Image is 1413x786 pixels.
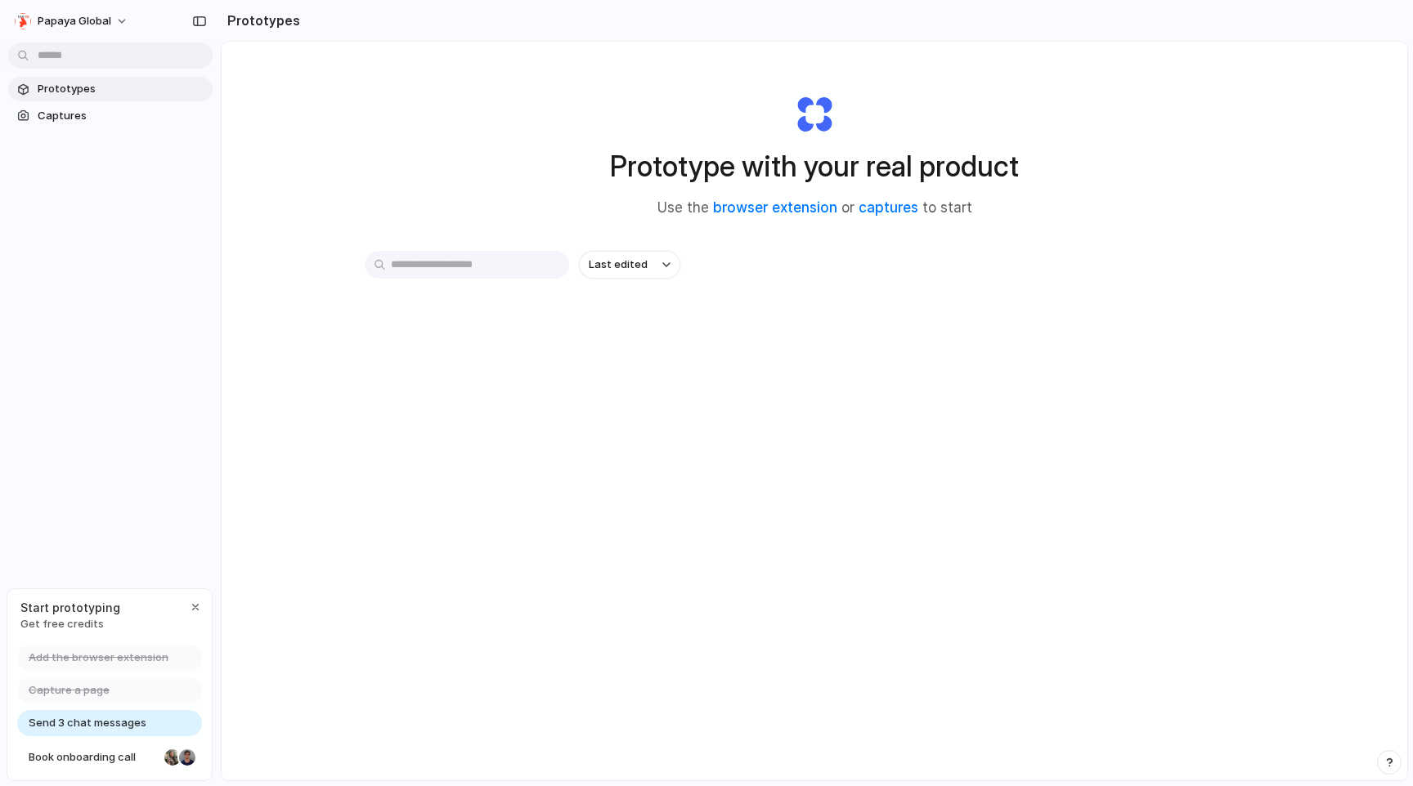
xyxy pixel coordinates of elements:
[29,682,110,699] span: Capture a page
[38,13,111,29] span: Papaya Global
[8,104,213,128] a: Captures
[29,715,146,731] span: Send 3 chat messages
[29,650,168,666] span: Add the browser extension
[221,11,300,30] h2: Prototypes
[8,8,137,34] button: Papaya Global
[17,744,202,770] a: Book onboarding call
[589,257,648,273] span: Last edited
[177,748,197,767] div: Christian Iacullo
[163,748,182,767] div: Nicole Kubica
[713,199,837,216] a: browser extension
[610,145,1019,188] h1: Prototype with your real product
[657,198,972,219] span: Use the or to start
[859,199,918,216] a: captures
[38,108,206,124] span: Captures
[38,81,206,97] span: Prototypes
[579,251,680,279] button: Last edited
[29,749,158,766] span: Book onboarding call
[20,599,120,616] span: Start prototyping
[20,616,120,632] span: Get free credits
[8,77,213,101] a: Prototypes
